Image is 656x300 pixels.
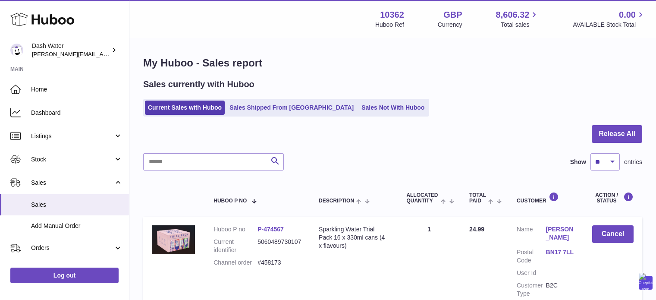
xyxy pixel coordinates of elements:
[10,268,119,283] a: Log out
[570,158,586,166] label: Show
[624,158,642,166] span: entries
[406,193,438,204] span: ALLOCATED Quantity
[32,42,110,58] div: Dash Water
[619,9,636,21] span: 0.00
[443,9,462,21] strong: GBP
[501,21,539,29] span: Total sales
[517,192,575,204] div: Customer
[10,44,23,57] img: james@dash-water.com
[257,226,284,233] a: P-474567
[213,259,257,267] dt: Channel order
[31,155,113,164] span: Stock
[546,281,575,298] dd: B2C
[573,9,646,29] a: 0.00 AVAILABLE Stock Total
[573,21,646,29] span: AVAILABLE Stock Total
[319,225,389,250] div: Sparkling Water Trial Pack 16 x 330ml cans (4 x flavours)
[592,125,642,143] button: Release All
[358,101,427,115] a: Sales Not With Huboo
[496,9,540,29] a: 8,606.32 Total sales
[496,9,530,21] span: 8,606.32
[213,198,247,204] span: Huboo P no
[517,281,546,298] dt: Customer Type
[257,259,301,267] dd: #458173
[546,248,575,256] a: BN17 7LL
[32,51,173,57] span: [PERSON_NAME][EMAIL_ADDRESS][DOMAIN_NAME]
[31,201,122,209] span: Sales
[592,225,634,243] button: Cancel
[31,244,113,252] span: Orders
[546,225,575,242] a: [PERSON_NAME]
[31,222,122,230] span: Add Manual Order
[319,198,354,204] span: Description
[31,179,113,187] span: Sales
[213,238,257,254] dt: Current identifier
[152,225,195,254] img: 103621728051306.png
[226,101,357,115] a: Sales Shipped From [GEOGRAPHIC_DATA]
[145,101,225,115] a: Current Sales with Huboo
[31,85,122,94] span: Home
[592,192,634,204] div: Action / Status
[375,21,404,29] div: Huboo Ref
[517,269,546,277] dt: User Id
[469,226,484,233] span: 24.99
[517,225,546,244] dt: Name
[517,248,546,265] dt: Postal Code
[31,132,113,140] span: Listings
[469,193,486,204] span: Total paid
[257,238,301,254] dd: 5060489730107
[143,56,642,70] h1: My Huboo - Sales report
[380,9,404,21] strong: 10362
[143,79,254,90] h2: Sales currently with Huboo
[213,225,257,234] dt: Huboo P no
[31,109,122,117] span: Dashboard
[438,21,462,29] div: Currency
